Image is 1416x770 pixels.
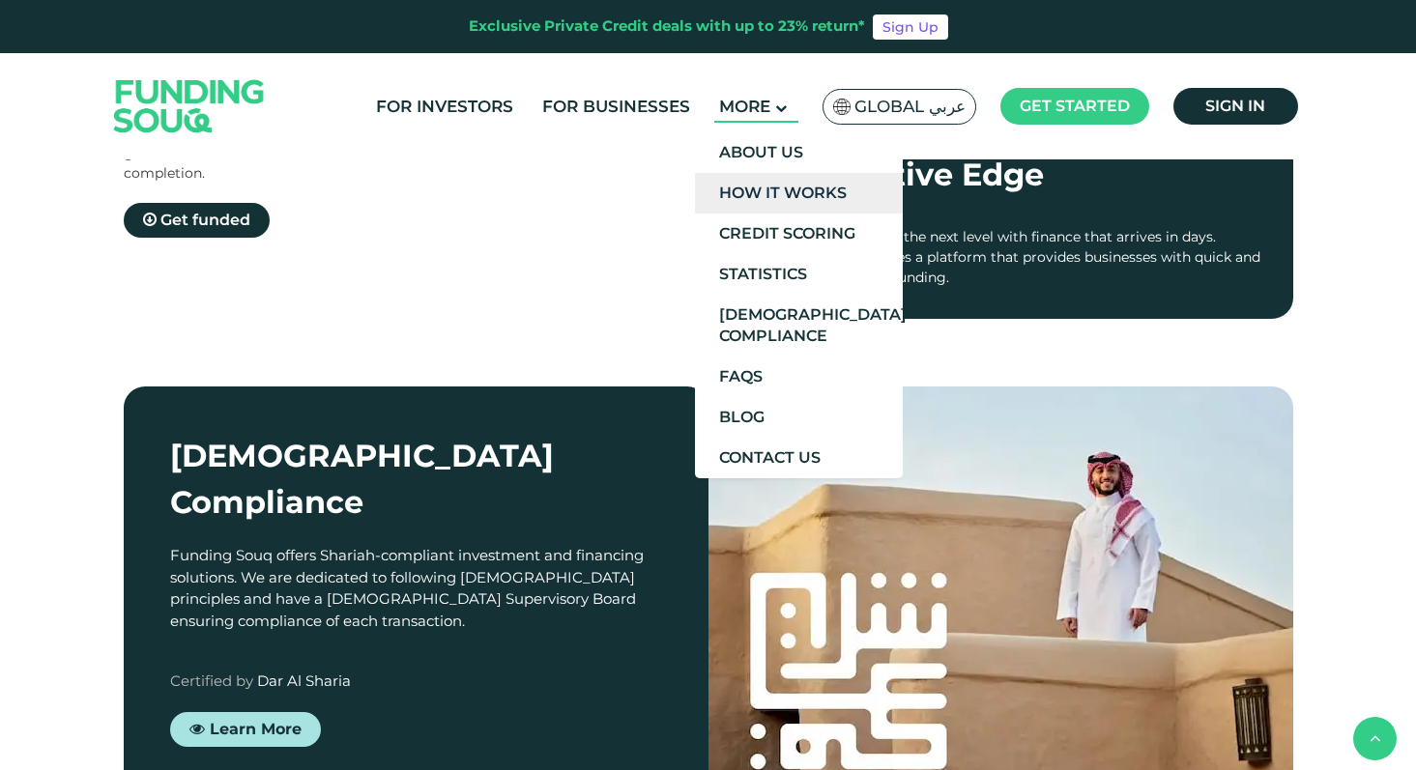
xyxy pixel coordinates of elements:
[719,97,770,116] span: More
[695,295,903,356] a: [DEMOGRAPHIC_DATA] Compliance
[695,397,903,438] a: Blog
[170,433,662,526] div: [DEMOGRAPHIC_DATA] Compliance
[124,203,270,238] a: Get funded
[537,91,695,123] a: For Businesses
[371,91,518,123] a: For Investors
[95,57,284,155] img: Logo
[695,356,903,397] a: FAQs
[170,671,253,690] span: Certified by
[170,711,321,746] a: Learn More
[1173,88,1298,125] a: Sign in
[754,228,1260,286] span: Take your business to the next level with finance that arrives in days. Funding Souq provides a p...
[1205,97,1265,115] span: Sign in
[695,214,903,254] a: Credit Scoring
[695,132,903,173] a: About Us
[833,99,851,115] img: SA Flag
[695,438,903,478] a: Contact Us
[257,671,351,690] span: Dar Al Sharia
[1353,717,1397,760] button: back
[854,96,966,118] span: Global عربي
[469,15,865,38] div: Exclusive Private Credit deals with up to 23% return*
[695,173,903,214] a: How It Works
[873,14,948,40] a: Sign Up
[695,254,903,295] a: Statistics
[160,211,250,229] span: Get funded
[170,545,662,632] div: Funding Souq offers Shariah-compliant investment and financing solutions. We are dedicated to fol...
[210,719,302,737] span: Learn More
[1020,97,1130,115] span: Get started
